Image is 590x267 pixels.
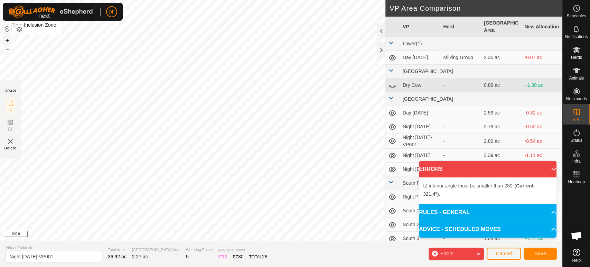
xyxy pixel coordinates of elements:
[249,253,267,260] div: TOTAL
[481,106,522,120] td: 2.59 ac
[522,134,562,149] td: -0.54 ac
[487,248,521,260] button: Cancel
[218,253,227,260] div: IZ
[400,204,441,218] td: South 1
[419,204,556,221] p-accordion-header: RULES - GENERAL
[569,76,584,80] span: Animals
[12,22,24,28] label: Type:
[571,55,582,59] span: Herds
[419,208,470,217] span: RULES - GENERAL
[8,127,13,132] span: EZ
[481,120,522,134] td: 2.79 ac
[403,180,436,186] span: South Paddock
[572,118,580,122] span: VPs
[522,149,562,163] td: -1.11 ac
[400,17,441,37] th: VP
[534,251,546,256] span: Save
[481,17,522,37] th: [GEOGRAPHIC_DATA] Area
[400,232,441,246] td: South 3
[186,254,189,259] span: 5
[566,14,586,18] span: Schedules
[400,218,441,232] td: South 2
[400,163,441,176] td: Night [DATE]
[109,8,115,16] span: DF
[443,109,478,117] div: -
[3,45,11,54] button: –
[400,79,441,92] td: Dry Cow
[423,183,535,197] span: IZ interior angle must be smaller than 280° .
[12,21,56,29] div: Inclusion Zone
[419,177,556,204] p-accordion-content: ERRORS
[132,247,180,253] span: [GEOGRAPHIC_DATA] Area
[108,254,127,259] span: 36.92 ac
[481,134,522,149] td: 2.82 ac
[570,138,582,142] span: Status
[403,68,453,74] span: [GEOGRAPHIC_DATA]
[186,247,213,253] span: Watering Points
[481,232,522,246] td: 1.04 ac
[443,123,478,130] div: -
[572,159,580,163] span: Infra
[15,25,24,34] button: Map Layers
[440,251,453,256] span: Errors
[233,253,243,260] div: EZ
[4,146,17,151] span: Delete
[522,120,562,134] td: -0.52 ac
[6,137,15,146] img: VP
[496,251,512,256] span: Cancel
[108,247,127,253] span: Total Area
[4,89,16,94] div: DRAW
[400,51,441,65] td: Day [DATE]
[443,138,478,145] div: -
[400,190,441,204] td: Right Pasture 1
[390,4,562,12] h2: VP Area Comparison
[440,17,481,37] th: Herd
[262,254,268,259] span: 28
[522,51,562,65] td: -0.07 ac
[565,35,588,39] span: Notifications
[3,36,11,45] button: +
[3,25,11,33] button: Reset Map
[524,248,557,260] button: Save
[419,221,556,238] p-accordion-header: ADVICE - SCHEDULED MOVES
[443,82,478,89] div: -
[522,232,562,246] td: +1.24 ac
[238,254,244,259] span: 30
[403,41,422,46] span: Lower(1)
[419,225,500,233] span: ADVICE - SCHEDULED MOVES
[443,152,478,159] div: -
[522,79,562,92] td: +1.38 ac
[568,180,585,184] span: Heatmap
[522,106,562,120] td: -0.32 ac
[132,254,148,259] span: 2.27 ac
[254,232,280,238] a: Privacy Policy
[6,245,102,251] span: Virtual Paddock
[443,235,478,242] div: -
[563,246,590,265] a: Help
[400,120,441,134] td: Night [DATE]
[419,165,442,173] span: ERRORS
[572,258,581,263] span: Help
[218,247,267,253] span: Available Points
[400,134,441,149] td: Night [DATE]-VP001
[400,106,441,120] td: Day [DATE]
[481,51,522,65] td: 2.35 ac
[8,6,95,18] img: Gallagher Logo
[403,96,453,102] span: [GEOGRAPHIC_DATA]
[481,79,522,92] td: 0.89 ac
[9,108,12,113] span: IZ
[522,17,562,37] th: New Allocation
[419,161,556,177] p-accordion-header: ERRORS
[566,225,587,246] div: Open chat
[566,97,587,101] span: Neckbands
[400,149,441,163] td: Night [DATE]
[222,254,227,259] span: 12
[443,54,478,61] div: Milking Group
[481,149,522,163] td: 3.39 ac
[288,232,308,238] a: Contact Us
